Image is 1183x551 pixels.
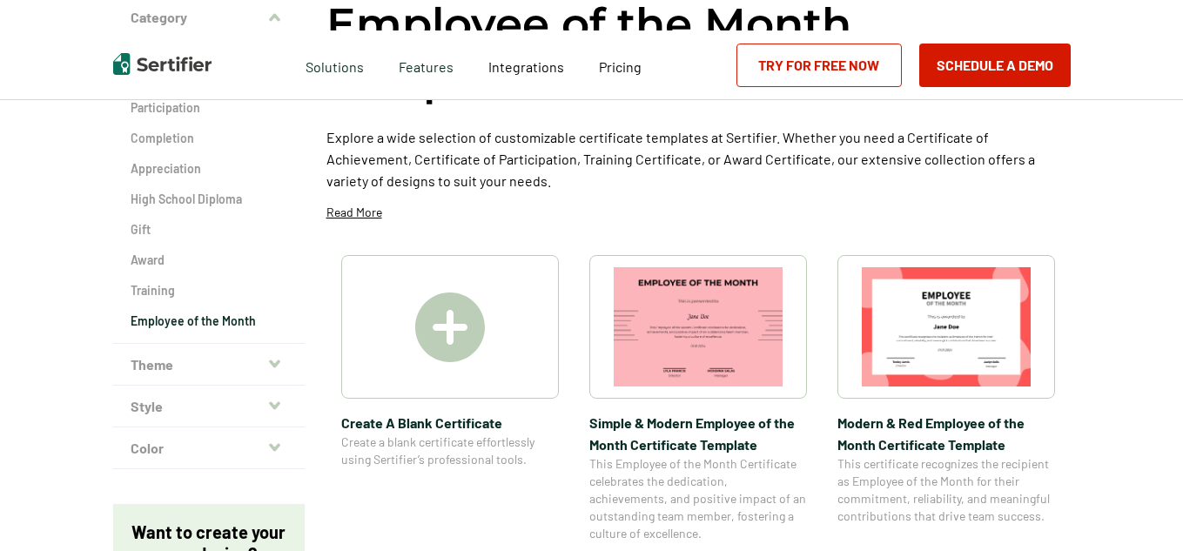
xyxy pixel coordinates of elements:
[113,38,305,344] div: Category
[326,126,1071,192] p: Explore a wide selection of customizable certificate templates at Sertifier. Whether you need a C...
[599,58,642,75] span: Pricing
[131,99,287,117] a: Participation
[837,412,1055,455] span: Modern & Red Employee of the Month Certificate Template
[131,130,287,147] a: Completion
[488,58,564,75] span: Integrations
[131,221,287,239] a: Gift
[131,191,287,208] a: High School Diploma
[589,412,807,455] span: Simple & Modern Employee of the Month Certificate Template
[113,427,305,469] button: Color
[837,455,1055,525] span: This certificate recognizes the recipient as Employee of the Month for their commitment, reliabil...
[589,255,807,542] a: Simple & Modern Employee of the Month Certificate TemplateSimple & Modern Employee of the Month C...
[326,204,382,221] p: Read More
[399,54,454,76] span: Features
[113,53,212,75] img: Sertifier | Digital Credentialing Platform
[306,54,364,76] span: Solutions
[131,282,287,299] a: Training
[113,344,305,386] button: Theme
[599,54,642,76] a: Pricing
[341,412,559,433] span: Create A Blank Certificate
[589,455,807,542] span: This Employee of the Month Certificate celebrates the dedication, achievements, and positive impa...
[113,386,305,427] button: Style
[415,292,485,362] img: Create A Blank Certificate
[862,267,1031,386] img: Modern & Red Employee of the Month Certificate Template
[1096,467,1183,551] iframe: Chat Widget
[736,44,902,87] a: Try for Free Now
[341,433,559,468] span: Create a blank certificate effortlessly using Sertifier’s professional tools.
[131,312,287,330] a: Employee of the Month
[131,252,287,269] a: Award
[131,160,287,178] a: Appreciation
[488,54,564,76] a: Integrations
[837,255,1055,542] a: Modern & Red Employee of the Month Certificate TemplateModern & Red Employee of the Month Certifi...
[614,267,783,386] img: Simple & Modern Employee of the Month Certificate Template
